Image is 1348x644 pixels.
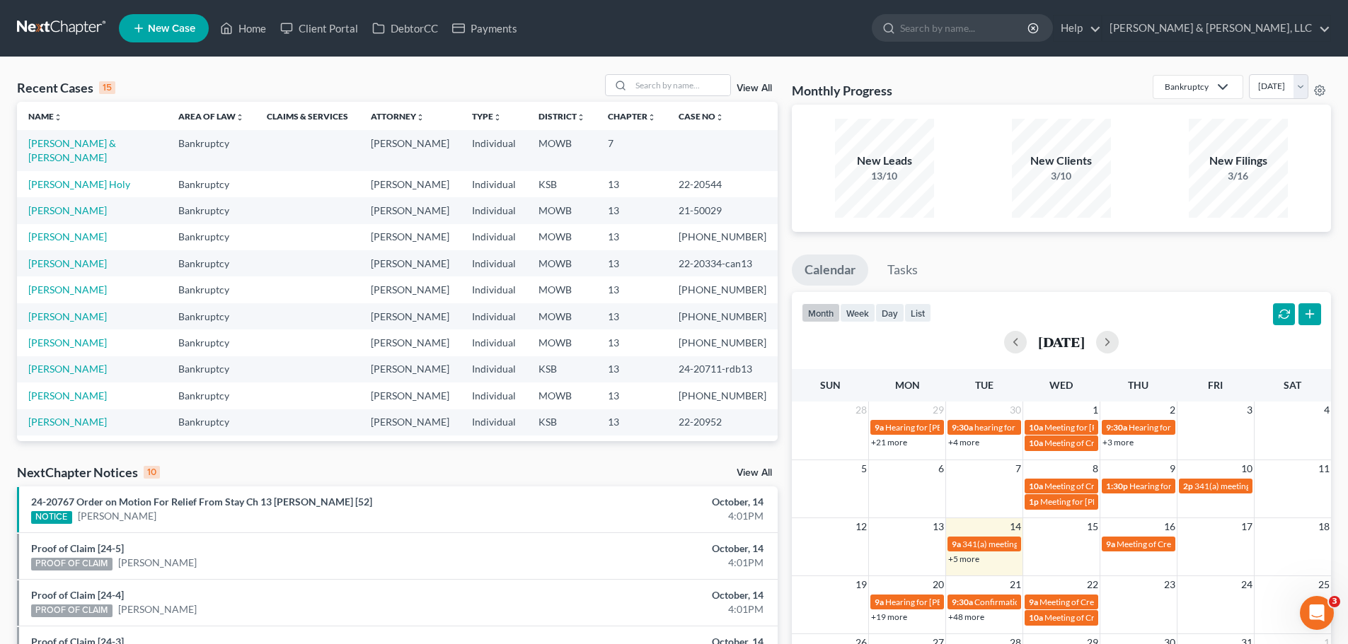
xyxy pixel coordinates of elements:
[820,379,841,391] span: Sun
[461,171,527,197] td: Individual
[527,329,597,356] td: MOWB
[31,542,124,554] a: Proof of Claim [24-5]
[597,329,667,356] td: 13
[1245,402,1254,418] span: 3
[461,276,527,303] td: Individual
[28,310,107,322] a: [PERSON_NAME]
[167,356,255,382] td: Bankruptcy
[647,113,656,122] i: unfold_more
[78,509,156,523] a: [PERSON_NAME]
[597,250,667,276] td: 13
[597,435,667,462] td: 7
[28,178,130,190] a: [PERSON_NAME] Holy
[359,171,461,197] td: [PERSON_NAME]
[461,356,527,382] td: Individual
[1208,379,1223,391] span: Fri
[1128,379,1148,391] span: Thu
[854,518,868,535] span: 12
[1189,169,1288,183] div: 3/16
[1091,402,1100,418] span: 1
[493,113,502,122] i: unfold_more
[792,254,868,286] a: Calendar
[54,113,62,122] i: unfold_more
[28,204,107,216] a: [PERSON_NAME]
[359,130,461,170] td: [PERSON_NAME]
[667,382,778,409] td: [PHONE_NUMBER]
[1008,518,1022,535] span: 14
[1044,438,1202,448] span: Meeting of Creditors for [PERSON_NAME]
[527,250,597,276] td: MOWB
[167,224,255,250] td: Bankruptcy
[860,460,868,477] span: 5
[461,224,527,250] td: Individual
[667,276,778,303] td: [PHONE_NUMBER]
[737,468,772,478] a: View All
[359,409,461,435] td: [PERSON_NAME]
[28,390,107,402] a: [PERSON_NAME]
[974,597,1136,607] span: Confirmation Hearing for [PERSON_NAME]
[715,113,724,122] i: unfold_more
[1323,402,1331,418] span: 4
[529,602,764,616] div: 4:01PM
[529,556,764,570] div: 4:01PM
[871,611,907,622] a: +19 more
[445,16,524,41] a: Payments
[28,416,107,428] a: [PERSON_NAME]
[875,597,884,607] span: 9a
[365,16,445,41] a: DebtorCC
[792,82,892,99] h3: Monthly Progress
[28,111,62,122] a: Nameunfold_more
[667,303,778,329] td: [PHONE_NUMBER]
[527,130,597,170] td: MOWB
[597,130,667,170] td: 7
[359,435,461,462] td: [PERSON_NAME]
[529,509,764,523] div: 4:01PM
[1317,518,1331,535] span: 18
[931,402,945,418] span: 29
[273,16,365,41] a: Client Portal
[28,363,107,375] a: [PERSON_NAME]
[28,137,116,163] a: [PERSON_NAME] & [PERSON_NAME]
[527,409,597,435] td: KSB
[1163,576,1177,593] span: 23
[974,422,1158,433] span: hearing for [PERSON_NAME] & [PERSON_NAME]
[854,402,868,418] span: 28
[1038,334,1085,349] h2: [DATE]
[472,111,502,122] a: Typeunfold_more
[975,379,993,391] span: Tue
[527,303,597,329] td: MOWB
[167,329,255,356] td: Bankruptcy
[1049,379,1073,391] span: Wed
[359,250,461,276] td: [PERSON_NAME]
[1085,518,1100,535] span: 15
[529,541,764,556] div: October, 14
[178,111,244,122] a: Area of Lawunfold_more
[1044,612,1202,623] span: Meeting of Creditors for [PERSON_NAME]
[885,422,1064,433] span: Hearing for [PERSON_NAME] [PERSON_NAME]
[1044,422,1231,433] span: Meeting for [PERSON_NAME] & [PERSON_NAME]
[461,303,527,329] td: Individual
[31,558,113,570] div: PROOF OF CLAIM
[236,113,244,122] i: unfold_more
[597,356,667,382] td: 13
[952,539,961,549] span: 9a
[1240,576,1254,593] span: 24
[854,576,868,593] span: 19
[667,171,778,197] td: 22-20544
[667,409,778,435] td: 22-20952
[1029,422,1043,433] span: 10a
[28,336,107,349] a: [PERSON_NAME]
[1014,460,1022,477] span: 7
[359,329,461,356] td: [PERSON_NAME]
[931,576,945,593] span: 20
[167,409,255,435] td: Bankruptcy
[1029,597,1038,607] span: 9a
[1194,481,1331,491] span: 341(a) meeting for [PERSON_NAME]
[667,224,778,250] td: [PHONE_NUMBER]
[359,303,461,329] td: [PERSON_NAME]
[1029,612,1043,623] span: 10a
[1029,438,1043,448] span: 10a
[667,329,778,356] td: [PHONE_NUMBER]
[840,303,875,322] button: week
[527,224,597,250] td: MOWB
